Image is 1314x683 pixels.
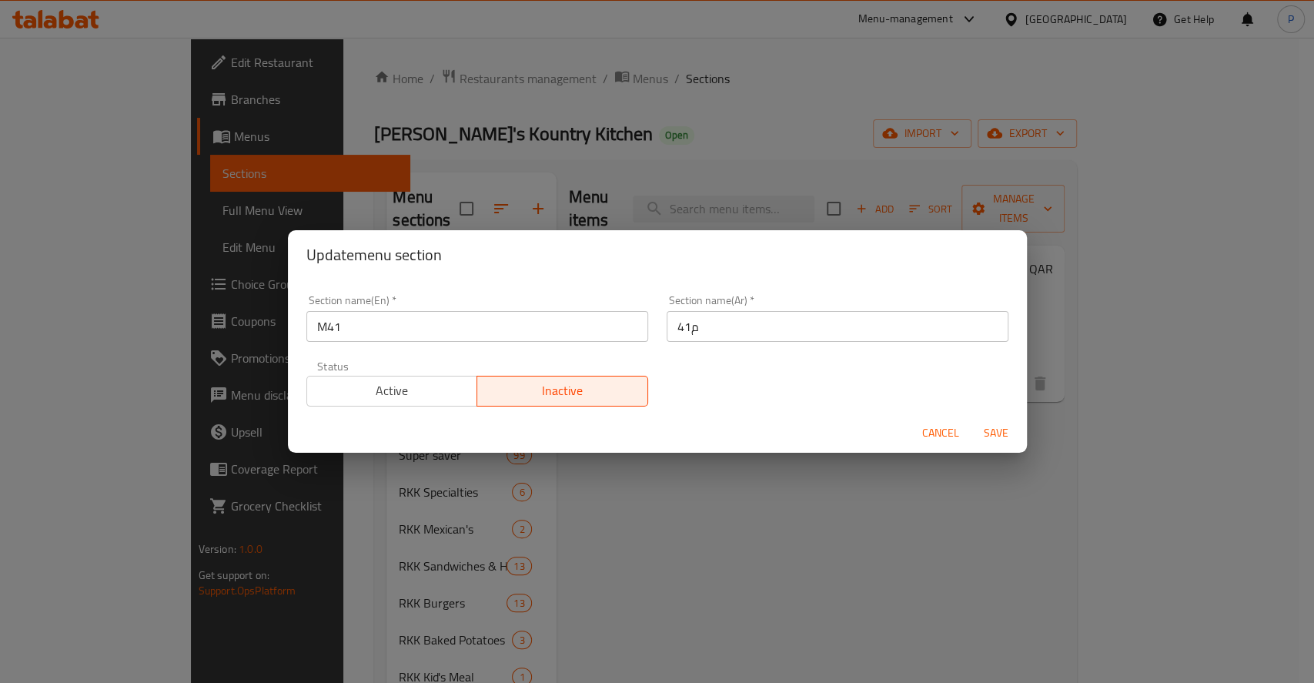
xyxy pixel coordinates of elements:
button: Active [306,376,478,407]
span: Inactive [483,380,642,402]
button: Cancel [916,419,965,447]
button: Inactive [476,376,648,407]
input: Please enter section name(ar) [667,311,1008,342]
input: Please enter section name(en) [306,311,648,342]
button: Save [971,419,1021,447]
span: Cancel [922,424,959,443]
span: Save [978,424,1015,443]
h2: Update menu section [306,243,1008,267]
span: Active [313,380,472,402]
